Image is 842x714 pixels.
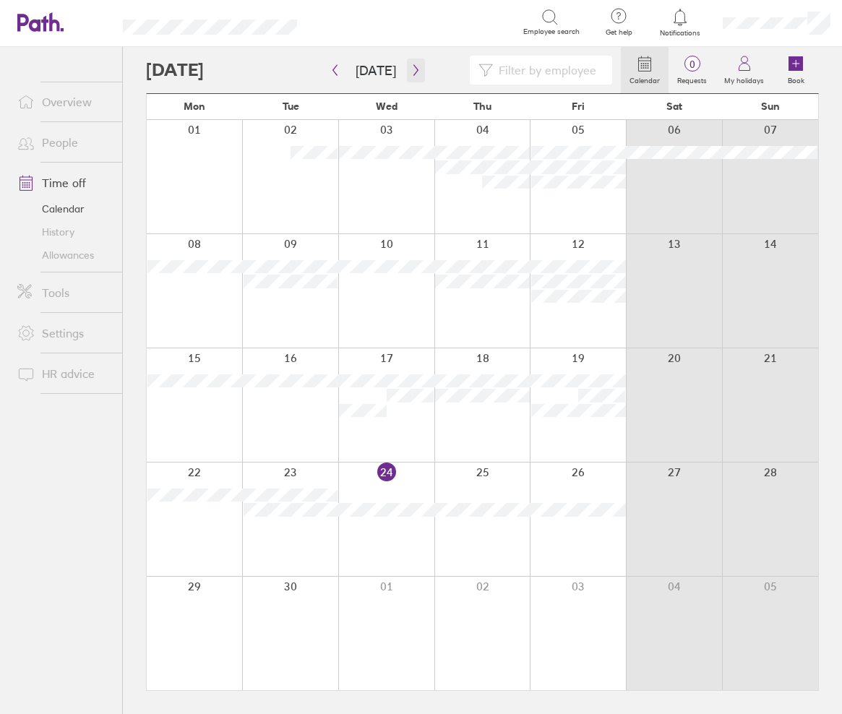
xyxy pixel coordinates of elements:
span: Get help [596,28,643,37]
span: Sun [761,100,780,112]
label: My holidays [716,72,773,85]
button: [DATE] [344,59,408,82]
span: Fri [572,100,585,112]
span: Wed [376,100,398,112]
a: Calendar [6,197,122,220]
input: Filter by employee [493,56,603,84]
label: Calendar [621,72,669,85]
a: Overview [6,87,122,116]
a: 0Requests [669,47,716,93]
a: Time off [6,168,122,197]
span: 0 [669,59,716,70]
a: Settings [6,319,122,348]
a: Calendar [621,47,669,93]
div: Search [336,15,373,28]
a: Notifications [657,7,704,38]
a: History [6,220,122,244]
a: Allowances [6,244,122,267]
span: Thu [473,100,491,112]
span: Sat [666,100,682,112]
span: Mon [184,100,205,112]
a: My holidays [716,47,773,93]
label: Requests [669,72,716,85]
span: Tue [283,100,299,112]
label: Book [779,72,813,85]
a: People [6,128,122,157]
span: Employee search [523,27,580,36]
span: Notifications [657,29,704,38]
a: Book [773,47,819,93]
a: Tools [6,278,122,307]
a: HR advice [6,359,122,388]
